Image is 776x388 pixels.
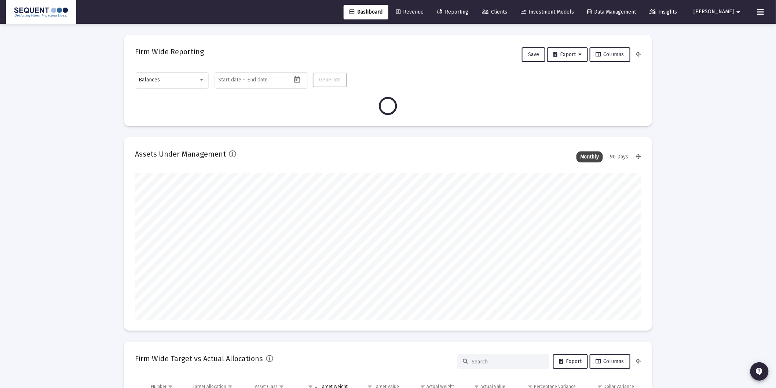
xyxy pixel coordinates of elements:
button: Export [553,354,588,369]
button: Columns [590,354,630,369]
span: Reporting [437,9,468,15]
span: Export [559,358,582,365]
button: Save [522,47,545,62]
a: Data Management [582,5,642,19]
span: Investment Models [521,9,574,15]
span: Balances [139,77,160,83]
span: – [243,77,246,83]
span: Revenue [396,9,424,15]
button: Columns [590,47,630,62]
a: Revenue [390,5,429,19]
h2: Firm Wide Reporting [135,46,204,58]
span: Columns [596,358,624,365]
span: Clients [482,9,507,15]
button: Generate [313,73,347,87]
div: 90 Days [607,151,632,162]
a: Investment Models [515,5,580,19]
span: Columns [596,51,624,58]
span: Generate [319,77,341,83]
div: Monthly [576,151,603,162]
a: Clients [476,5,513,19]
span: Insights [650,9,677,15]
span: Data Management [588,9,636,15]
a: Dashboard [344,5,388,19]
h2: Assets Under Management [135,148,226,160]
img: Dashboard [11,5,71,19]
button: Open calendar [292,74,303,85]
a: Reporting [431,5,474,19]
span: Export [553,51,582,58]
h2: Firm Wide Target vs Actual Allocations [135,353,263,365]
input: Start date [219,77,242,83]
input: End date [248,77,283,83]
span: Dashboard [349,9,382,15]
mat-icon: contact_support [755,367,764,376]
mat-icon: arrow_drop_down [734,5,743,19]
span: Save [528,51,539,58]
input: Search [472,359,543,365]
button: Export [547,47,588,62]
span: [PERSON_NAME] [694,9,734,15]
button: [PERSON_NAME] [685,4,752,19]
a: Insights [644,5,683,19]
